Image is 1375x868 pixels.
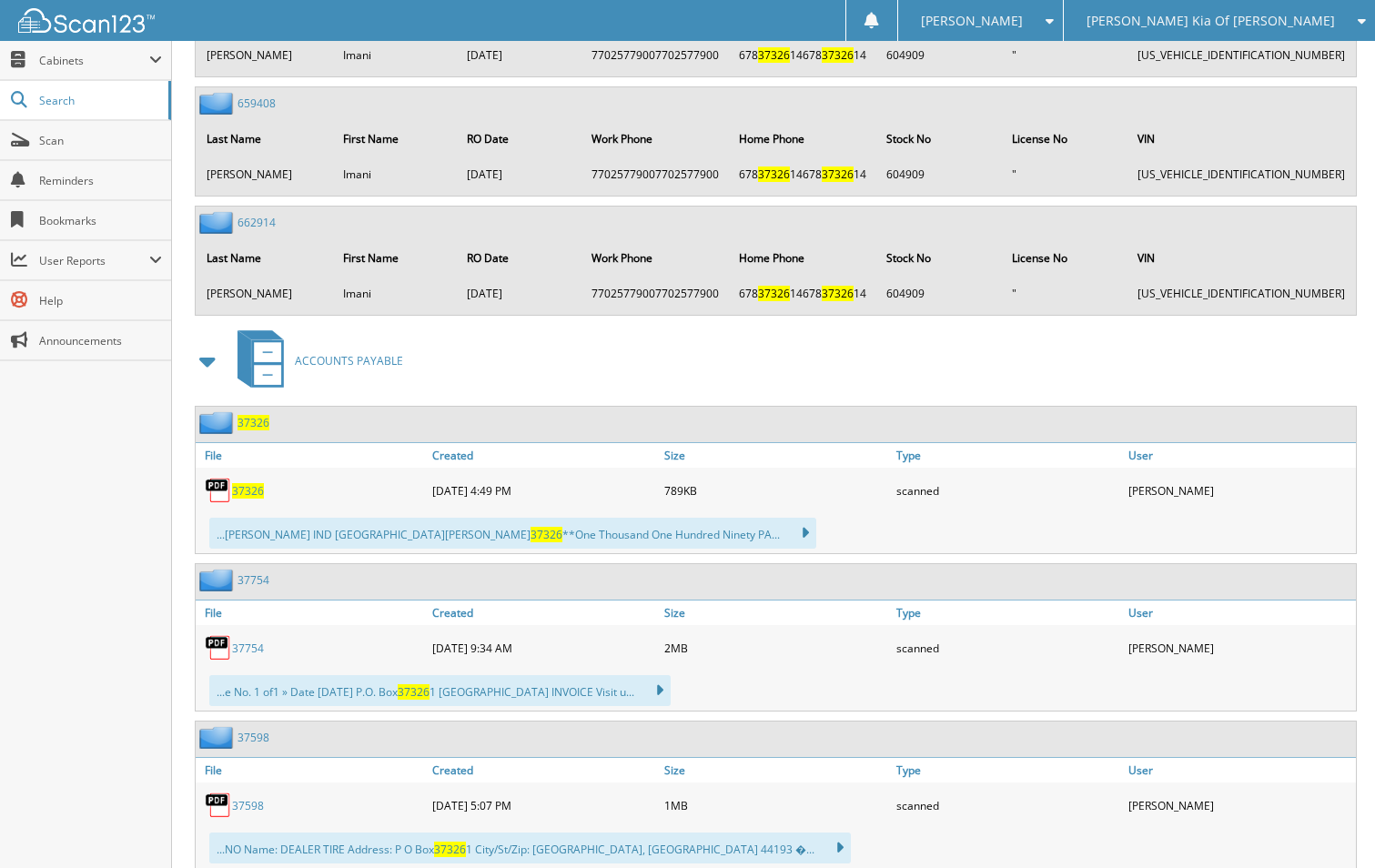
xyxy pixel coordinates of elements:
span: Bookmarks [39,213,162,228]
td: Imani [334,278,456,308]
span: 37326 [758,47,790,63]
a: File [196,758,428,782]
img: folder2.png [199,211,238,234]
td: Imani [334,40,456,70]
th: RO Date [458,239,581,277]
td: 604909 [877,159,1001,189]
img: folder2.png [199,411,238,434]
span: User Reports [39,253,149,268]
th: Home Phone [730,120,875,157]
a: File [196,443,428,468]
th: First Name [334,239,456,277]
td: [PERSON_NAME] [197,40,332,70]
td: [PERSON_NAME] [197,278,332,308]
a: User [1124,758,1356,782]
img: PDF.png [205,477,232,504]
td: 678 14678 14 [730,40,875,70]
div: [DATE] 5:07 PM [428,787,660,823]
img: PDF.png [205,634,232,661]
span: 37326 [531,527,562,542]
a: 37598 [238,730,269,745]
a: Size [660,758,892,782]
span: Reminders [39,173,162,188]
td: Imani [334,159,456,189]
td: 77025779007702577900 [582,40,728,70]
div: scanned [892,630,1124,666]
th: Stock No [877,120,1001,157]
span: Cabinets [39,53,149,68]
span: [PERSON_NAME] Kia Of [PERSON_NAME] [1087,15,1335,26]
iframe: Chat Widget [1284,781,1375,868]
div: 789KB [660,472,892,509]
span: 37326 [822,167,854,182]
a: File [196,601,428,625]
a: ACCOUNTS PAYABLE [227,325,403,397]
div: [PERSON_NAME] [1124,472,1356,509]
a: 37326 [238,415,269,430]
td: [PERSON_NAME] [197,159,332,189]
a: Created [428,443,660,468]
td: " [1003,159,1127,189]
span: ACCOUNTS PAYABLE [295,353,403,368]
th: Stock No [877,239,1001,277]
a: 662914 [238,215,276,230]
td: 77025779007702577900 [582,278,728,308]
span: 37326 [758,286,790,301]
a: Created [428,601,660,625]
th: License No [1003,120,1127,157]
div: 1MB [660,787,892,823]
th: VIN [1128,120,1354,157]
img: folder2.png [199,92,238,115]
a: 37754 [232,641,264,656]
span: 37326 [822,286,854,301]
a: 37598 [232,798,264,813]
td: [DATE] [458,159,581,189]
th: RO Date [458,120,581,157]
a: Size [660,601,892,625]
a: Type [892,601,1124,625]
a: Type [892,758,1124,782]
span: [PERSON_NAME] [921,15,1023,26]
span: 37326 [758,167,790,182]
div: scanned [892,787,1124,823]
td: 604909 [877,40,1001,70]
th: First Name [334,120,456,157]
img: folder2.png [199,569,238,591]
a: Size [660,443,892,468]
td: [US_VEHICLE_IDENTIFICATION_NUMBER] [1128,159,1354,189]
td: [DATE] [458,40,581,70]
img: PDF.png [205,792,232,819]
th: VIN [1128,239,1354,277]
div: [DATE] 4:49 PM [428,472,660,509]
a: 659408 [238,96,276,111]
span: 37326 [434,842,466,857]
div: [PERSON_NAME] [1124,630,1356,666]
span: Scan [39,133,162,148]
td: [US_VEHICLE_IDENTIFICATION_NUMBER] [1128,40,1354,70]
th: Home Phone [730,239,875,277]
td: 604909 [877,278,1001,308]
div: ...[PERSON_NAME] IND [GEOGRAPHIC_DATA][PERSON_NAME] **One Thousand One Hundred Ninety PA... [209,518,816,549]
td: " [1003,40,1127,70]
th: Last Name [197,239,332,277]
th: Work Phone [582,120,728,157]
span: Announcements [39,333,162,348]
div: scanned [892,472,1124,509]
td: [US_VEHICLE_IDENTIFICATION_NUMBER] [1128,278,1354,308]
th: Work Phone [582,239,728,277]
span: 37326 [398,684,430,700]
span: Search [39,93,159,108]
a: User [1124,601,1356,625]
div: [PERSON_NAME] [1124,787,1356,823]
th: License No [1003,239,1127,277]
td: 77025779007702577900 [582,159,728,189]
a: Created [428,758,660,782]
a: 37326 [232,483,264,499]
th: Last Name [197,120,332,157]
div: [DATE] 9:34 AM [428,630,660,666]
span: Help [39,293,162,308]
div: ...NO Name: DEALER TIRE Address: P O Box 1 City/St/Zip: [GEOGRAPHIC_DATA], [GEOGRAPHIC_DATA] 4419... [209,833,851,863]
